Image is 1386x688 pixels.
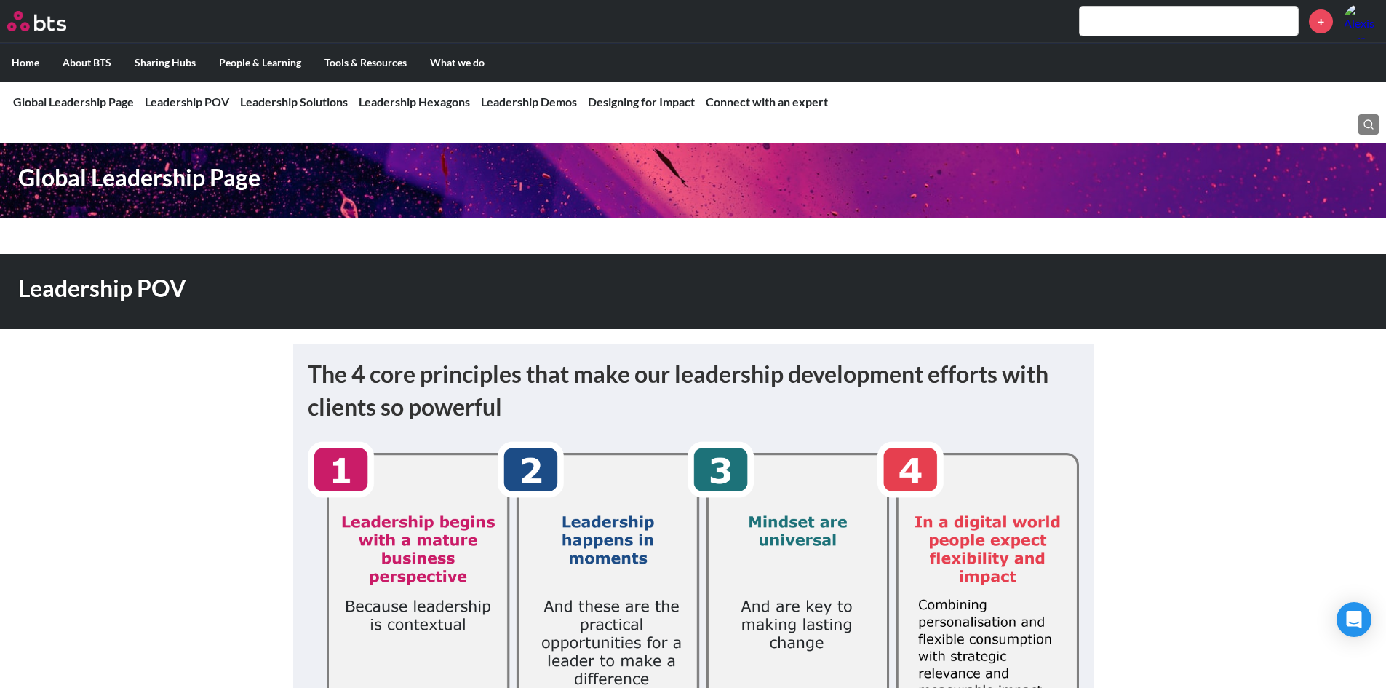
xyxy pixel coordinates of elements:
[313,44,418,82] label: Tools & Resources
[1344,4,1379,39] img: Alexis Fernandez
[7,11,93,31] a: Go home
[588,95,695,108] a: Designing for Impact
[359,95,470,108] a: Leadership Hexagons
[706,95,828,108] a: Connect with an expert
[240,95,348,108] a: Leadership Solutions
[207,44,313,82] label: People & Learning
[1344,4,1379,39] a: Profile
[145,95,229,108] a: Leadership POV
[308,358,1079,424] h1: The 4 core principles that make our leadership development efforts with clients so powerful
[18,272,963,305] h1: Leadership POV
[418,44,496,82] label: What we do
[123,44,207,82] label: Sharing Hubs
[7,11,66,31] img: BTS Logo
[1309,9,1333,33] a: +
[481,95,577,108] a: Leadership Demos
[18,162,963,194] h1: Global Leadership Page
[51,44,123,82] label: About BTS
[1337,602,1371,637] div: Open Intercom Messenger
[13,95,134,108] a: Global Leadership Page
